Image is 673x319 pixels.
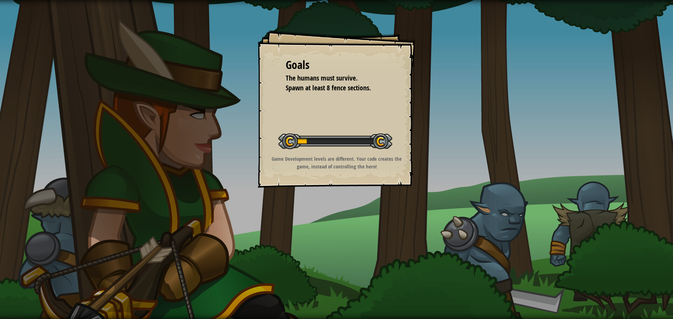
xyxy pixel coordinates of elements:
[286,73,358,83] span: The humans must survive.
[286,83,371,92] span: Spawn at least 8 fence sections.
[286,57,387,73] div: Goals
[266,155,407,170] p: Game Development levels are different. Your code creates the game, instead of controlling the hero!
[277,83,386,93] li: Spawn at least 8 fence sections.
[277,73,386,83] li: The humans must survive.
